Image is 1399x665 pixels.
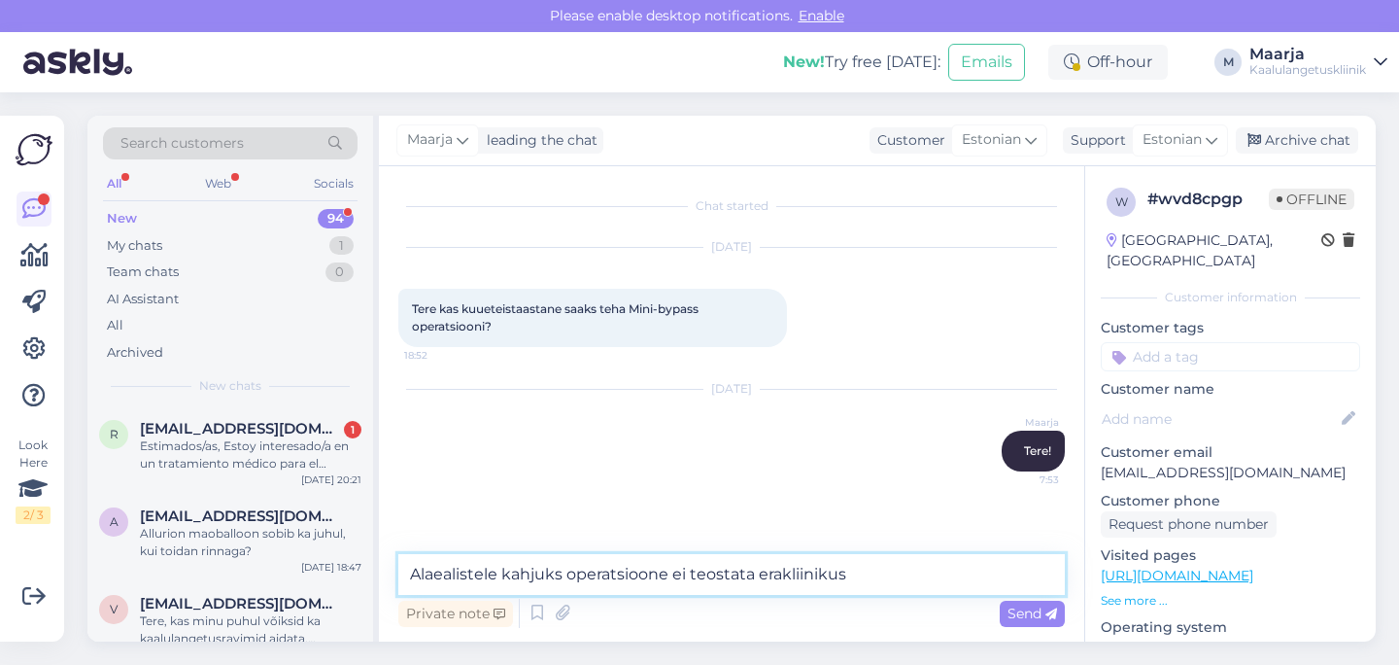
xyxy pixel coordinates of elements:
[140,595,342,612] span: veronikanahkur@gmail.com
[1063,130,1126,151] div: Support
[107,262,179,282] div: Team chats
[1101,318,1360,338] p: Customer tags
[329,236,354,256] div: 1
[107,290,179,309] div: AI Assistant
[1236,127,1358,154] div: Archive chat
[1101,289,1360,306] div: Customer information
[1048,45,1168,80] div: Off-hour
[1024,443,1051,458] span: Tere!
[16,437,51,524] div: Look Here
[398,601,513,627] div: Private note
[404,348,477,363] span: 18:52
[140,437,361,472] div: Estimados/as, Estoy interesado/a en un tratamiento médico para el control del peso en su clínica....
[16,507,51,524] div: 2 / 3
[398,238,1065,256] div: [DATE]
[1101,567,1253,584] a: [URL][DOMAIN_NAME]
[16,131,52,168] img: Askly Logo
[407,129,453,151] span: Maarja
[301,472,361,487] div: [DATE] 20:21
[107,316,123,335] div: All
[1101,638,1360,658] p: iPhone OS 18.5.0
[1101,463,1360,483] p: [EMAIL_ADDRESS][DOMAIN_NAME]
[318,209,354,228] div: 94
[948,44,1025,81] button: Emails
[199,377,261,395] span: New chats
[783,52,825,71] b: New!
[962,129,1021,151] span: Estonian
[793,7,850,24] span: Enable
[107,236,162,256] div: My chats
[344,421,361,438] div: 1
[1249,62,1366,78] div: Kaalulangetuskliinik
[479,130,597,151] div: leading the chat
[398,197,1065,215] div: Chat started
[1102,408,1338,430] input: Add name
[1249,47,1387,78] a: MaarjaKaalulangetuskliinik
[310,171,358,196] div: Socials
[140,525,361,560] div: Allurion maoballoon sobib ka juhul, kui toidan rinnaga?
[107,343,163,363] div: Archived
[412,301,701,333] span: Tere kas kuueteistaastane saaks teha Mini-bypass operatsiooni?
[1101,342,1360,371] input: Add a tag
[120,133,244,154] span: Search customers
[986,472,1059,487] span: 7:53
[103,171,125,196] div: All
[1115,194,1128,209] span: w
[1147,188,1269,211] div: # wvd8cpgp
[1101,545,1360,566] p: Visited pages
[107,209,137,228] div: New
[986,415,1059,430] span: Maarja
[398,554,1065,595] textarea: Alaealistele kahjuks operatsioone ei teostata erakliiniku
[1249,47,1366,62] div: Maarja
[1101,491,1360,511] p: Customer phone
[140,420,342,437] span: rodriguezllibre@yahoo.com
[110,514,119,529] span: a
[140,612,361,647] div: Tere, kas minu puhul võiksid ka kaalulangetusravimid aidata, [PERSON_NAME] just hädas söögiisu su...
[1101,379,1360,400] p: Customer name
[1101,442,1360,463] p: Customer email
[1101,617,1360,638] p: Operating system
[140,507,342,525] span: arminegrigorjan@gmail.com
[870,130,945,151] div: Customer
[325,262,354,282] div: 0
[301,560,361,575] div: [DATE] 18:47
[1107,230,1321,271] div: [GEOGRAPHIC_DATA], [GEOGRAPHIC_DATA]
[1143,129,1202,151] span: Estonian
[1007,605,1057,622] span: Send
[783,51,940,74] div: Try free [DATE]:
[1269,189,1354,210] span: Offline
[1101,511,1277,538] div: Request phone number
[398,380,1065,398] div: [DATE]
[1101,592,1360,610] p: See more ...
[110,427,119,441] span: r
[1214,49,1242,76] div: M
[201,171,235,196] div: Web
[110,602,118,616] span: v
